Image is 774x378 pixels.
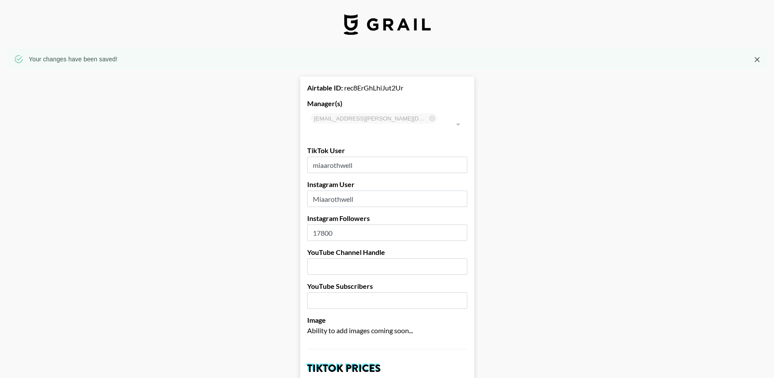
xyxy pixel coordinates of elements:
[307,248,467,257] label: YouTube Channel Handle
[307,363,467,374] h2: TikTok Prices
[307,146,467,155] label: TikTok User
[29,51,117,67] div: Your changes have been saved!
[307,180,467,189] label: Instagram User
[307,282,467,291] label: YouTube Subscribers
[307,99,467,108] label: Manager(s)
[307,326,413,335] span: Ability to add images coming soon...
[307,84,343,92] strong: Airtable ID:
[344,14,431,35] img: Grail Talent Logo
[751,53,764,66] button: Close
[307,214,467,223] label: Instagram Followers
[307,84,467,92] div: rec8ErGhLhiJut2Ur
[307,316,467,324] label: Image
